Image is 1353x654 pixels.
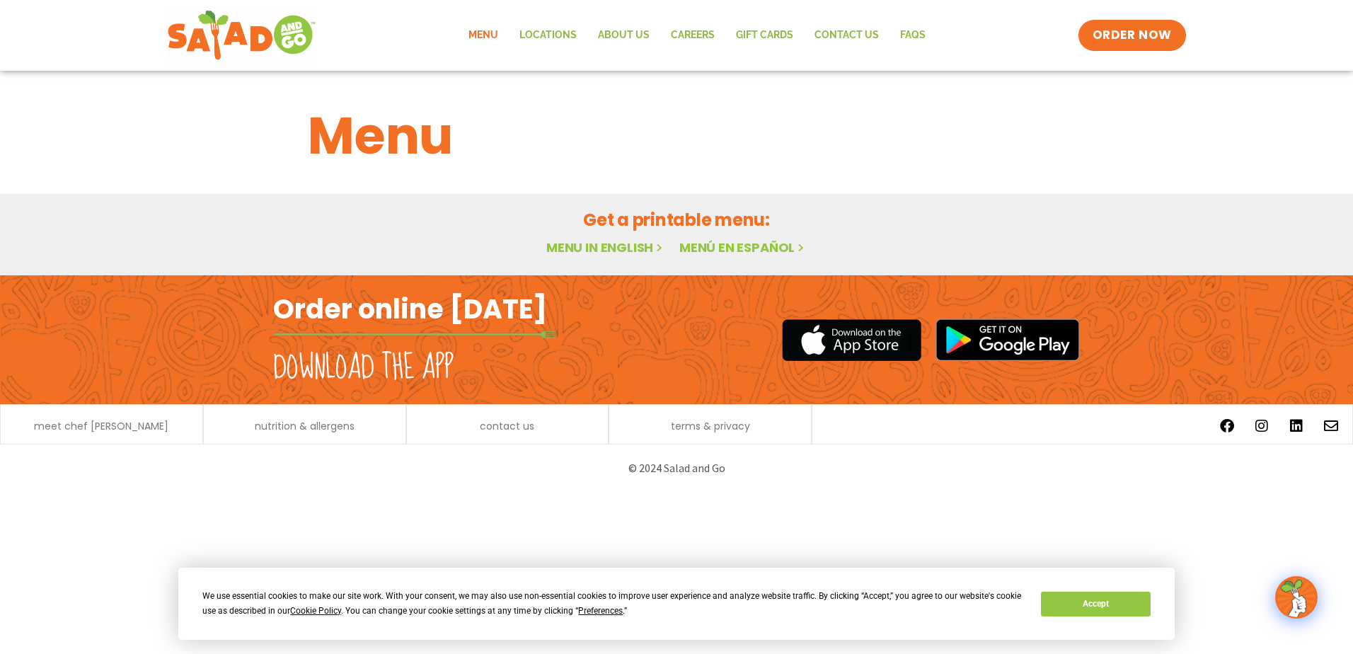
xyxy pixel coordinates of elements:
a: Locations [509,19,587,52]
span: Cookie Policy [290,606,341,616]
a: meet chef [PERSON_NAME] [34,421,168,431]
a: Contact Us [804,19,889,52]
a: ORDER NOW [1078,20,1186,51]
a: Menu in English [546,239,665,256]
a: Careers [660,19,725,52]
button: Accept [1041,592,1150,616]
a: About Us [587,19,660,52]
img: google_play [935,319,1080,361]
nav: Menu [458,19,936,52]
a: GIFT CARDS [725,19,804,52]
img: wpChatIcon [1277,578,1316,617]
h2: Get a printable menu: [308,207,1045,232]
img: fork [273,331,556,338]
div: We use essential cookies to make our site work. With your consent, we may also use non-essential ... [202,589,1024,619]
p: © 2024 Salad and Go [280,459,1073,478]
span: Preferences [578,606,623,616]
h2: Order online [DATE] [273,292,547,326]
span: ORDER NOW [1093,27,1172,44]
a: Menu [458,19,509,52]
a: nutrition & allergens [255,421,355,431]
div: Cookie Consent Prompt [178,568,1175,640]
img: new-SAG-logo-768×292 [167,7,316,64]
a: terms & privacy [671,421,750,431]
h2: Download the app [273,348,454,388]
a: contact us [480,421,534,431]
img: appstore [782,317,921,363]
a: Menú en español [679,239,807,256]
a: FAQs [889,19,936,52]
h1: Menu [308,98,1045,174]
